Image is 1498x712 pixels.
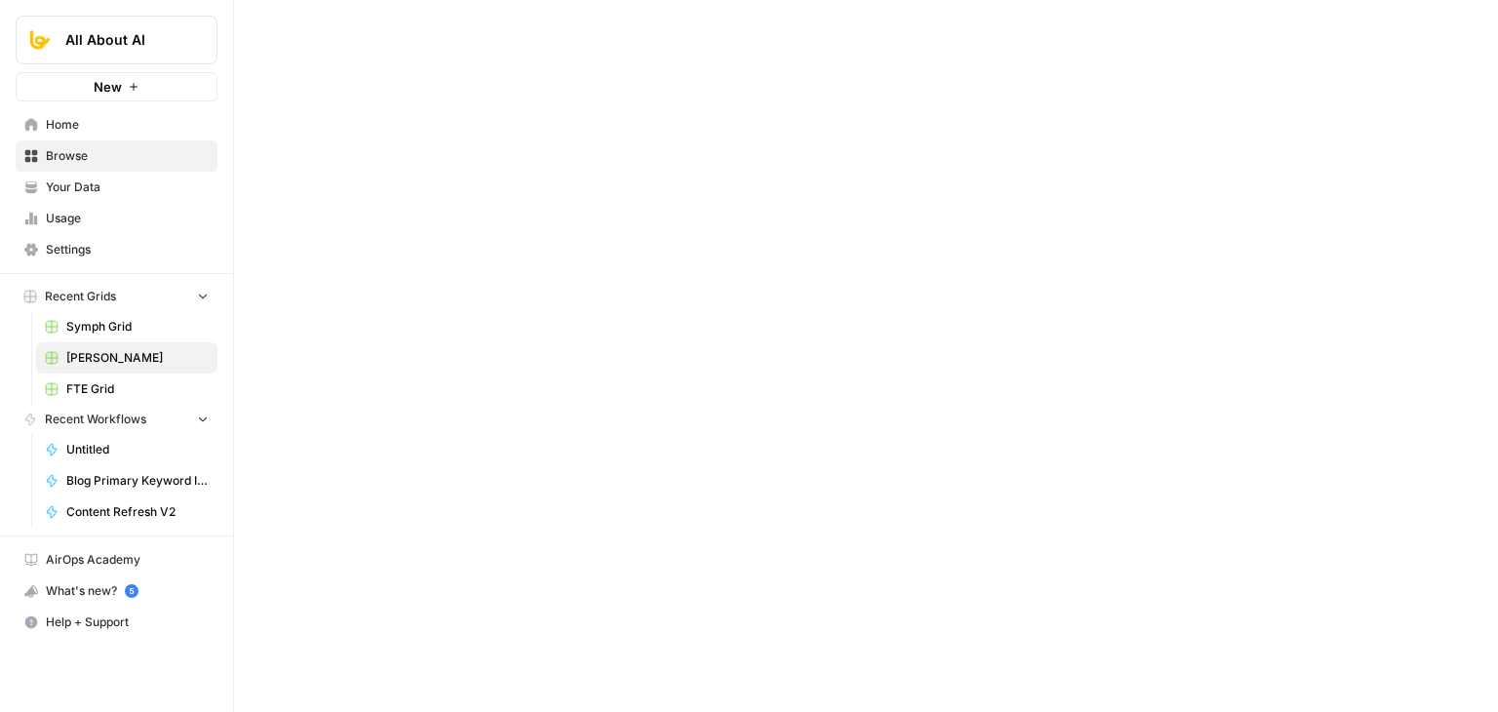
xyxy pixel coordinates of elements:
[16,544,217,575] a: AirOps Academy
[94,77,122,97] span: New
[16,203,217,234] a: Usage
[16,140,217,172] a: Browse
[45,288,116,305] span: Recent Grids
[16,16,217,64] button: Workspace: All About AI
[17,576,217,606] div: What's new?
[36,434,217,465] a: Untitled
[36,465,217,496] a: Blog Primary Keyword Identifier[Non-PR]
[66,441,209,458] span: Untitled
[46,116,209,134] span: Home
[66,472,209,490] span: Blog Primary Keyword Identifier[Non-PR]
[36,496,217,528] a: Content Refresh V2
[16,234,217,265] a: Settings
[16,72,217,101] button: New
[65,30,183,50] span: All About AI
[125,584,138,598] a: 5
[16,282,217,311] button: Recent Grids
[66,503,209,521] span: Content Refresh V2
[45,411,146,428] span: Recent Workflows
[46,551,209,569] span: AirOps Academy
[46,178,209,196] span: Your Data
[16,575,217,607] button: What's new? 5
[46,147,209,165] span: Browse
[66,318,209,336] span: Symph Grid
[16,607,217,638] button: Help + Support
[16,405,217,434] button: Recent Workflows
[16,109,217,140] a: Home
[36,374,217,405] a: FTE Grid
[46,210,209,227] span: Usage
[46,613,209,631] span: Help + Support
[66,380,209,398] span: FTE Grid
[129,586,134,596] text: 5
[36,342,217,374] a: [PERSON_NAME]
[36,311,217,342] a: Symph Grid
[16,172,217,203] a: Your Data
[46,241,209,258] span: Settings
[66,349,209,367] span: [PERSON_NAME]
[22,22,58,58] img: All About AI Logo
